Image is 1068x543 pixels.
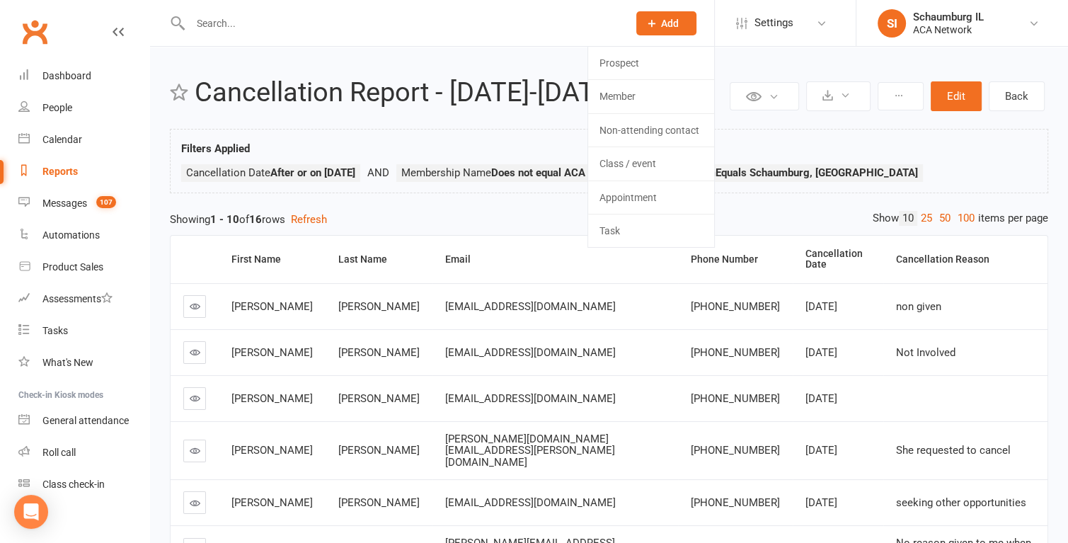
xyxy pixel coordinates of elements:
span: Location [674,166,918,179]
div: Open Intercom Messenger [14,495,48,529]
button: Refresh [291,211,327,228]
div: Dashboard [42,70,91,81]
a: Task [588,215,714,247]
a: Assessments [18,283,149,315]
span: [DATE] [805,496,837,509]
div: Last Name [338,254,421,265]
div: Assessments [42,293,113,304]
strong: 16 [249,213,262,226]
span: [EMAIL_ADDRESS][DOMAIN_NAME] [445,300,616,313]
span: Membership Name [401,166,628,179]
span: [PHONE_NUMBER] [691,444,780,457]
a: Reports [18,156,149,188]
span: [PERSON_NAME] [338,392,420,405]
span: [PERSON_NAME] [231,444,313,457]
strong: Does not equal ACA Member [491,166,628,179]
button: Edit [931,81,982,111]
div: Schaumburg IL [913,11,984,23]
span: [PERSON_NAME] [231,346,313,359]
span: [PERSON_NAME] [338,300,420,313]
span: Not Involved [896,346,955,359]
a: Prospect [588,47,714,79]
span: She requested to cancel [896,444,1011,457]
a: Tasks [18,315,149,347]
span: [PERSON_NAME] [338,346,420,359]
div: Cancellation Date [805,248,872,270]
div: Phone Number [691,254,781,265]
strong: 1 - 10 [210,213,239,226]
span: [PHONE_NUMBER] [691,392,780,405]
a: People [18,92,149,124]
a: What's New [18,347,149,379]
span: [PHONE_NUMBER] [691,300,780,313]
span: [PERSON_NAME] [231,496,313,509]
div: Showing of rows [170,211,1048,228]
div: SI [878,9,906,38]
div: People [42,102,72,113]
div: Cancellation Reason [896,254,1036,265]
strong: After or on [DATE] [270,166,355,179]
a: Member [588,80,714,113]
span: [EMAIL_ADDRESS][DOMAIN_NAME] [445,346,616,359]
div: ACA Network [913,23,984,36]
a: Automations [18,219,149,251]
span: [PERSON_NAME] [231,300,313,313]
span: [PHONE_NUMBER] [691,496,780,509]
span: Cancellation Date [186,166,355,179]
span: [PERSON_NAME] [338,444,420,457]
span: Add [661,18,679,29]
strong: Filters Applied [181,142,250,155]
a: Product Sales [18,251,149,283]
a: Clubworx [17,14,52,50]
span: [DATE] [805,444,837,457]
span: [EMAIL_ADDRESS][DOMAIN_NAME] [445,392,616,405]
div: First Name [231,254,314,265]
span: seeking other opportunities [896,496,1026,509]
a: 100 [954,211,978,226]
h2: Cancellation Report - [DATE]-[DATE] [195,78,726,108]
span: [DATE] [805,300,837,313]
button: Add [636,11,696,35]
a: Class / event [588,147,714,180]
a: General attendance kiosk mode [18,405,149,437]
span: [DATE] [805,392,837,405]
a: Non-attending contact [588,114,714,147]
a: Roll call [18,437,149,469]
a: 10 [899,211,917,226]
div: Show items per page [873,211,1048,226]
strong: Equals Schaumburg, [GEOGRAPHIC_DATA] [716,166,918,179]
div: Automations [42,229,100,241]
a: 25 [917,211,936,226]
span: [DATE] [805,346,837,359]
input: Search... [186,13,618,33]
a: Messages 107 [18,188,149,219]
a: Back [989,81,1045,111]
div: Messages [42,198,87,209]
a: 50 [936,211,954,226]
span: [PERSON_NAME][DOMAIN_NAME][EMAIL_ADDRESS][PERSON_NAME][DOMAIN_NAME] [445,433,615,469]
div: Email [445,254,667,265]
div: Reports [42,166,78,177]
span: 107 [96,196,116,208]
span: Settings [754,7,793,39]
span: [PERSON_NAME] [231,392,313,405]
a: Calendar [18,124,149,156]
div: Class check-in [42,479,105,490]
a: Appointment [588,181,714,214]
div: Product Sales [42,261,103,273]
div: Roll call [42,447,76,458]
div: General attendance [42,415,129,426]
div: Tasks [42,325,68,336]
a: Class kiosk mode [18,469,149,501]
div: What's New [42,357,93,368]
a: Dashboard [18,60,149,92]
span: [PHONE_NUMBER] [691,346,780,359]
span: [PERSON_NAME] [338,496,420,509]
div: Calendar [42,134,82,145]
span: non given [896,300,941,313]
span: [EMAIL_ADDRESS][DOMAIN_NAME] [445,496,616,509]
